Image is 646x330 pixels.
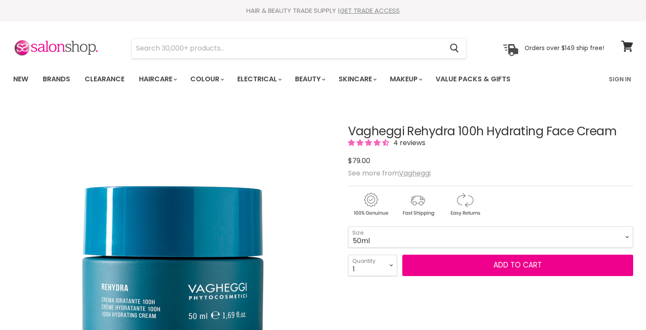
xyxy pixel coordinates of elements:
[340,6,400,15] a: GET TRADE ACCESS
[443,39,466,58] button: Search
[133,70,182,88] a: Haircare
[348,168,431,178] span: See more from
[525,44,604,52] p: Orders over $149 ship free!
[132,39,443,58] input: Search
[493,260,542,270] span: Add to cart
[36,70,77,88] a: Brands
[604,70,636,88] a: Sign In
[7,67,560,92] ul: Main menu
[184,70,229,88] a: Colour
[391,138,425,148] span: 4 reviews
[78,70,131,88] a: Clearance
[3,6,644,15] div: HAIR & BEAUTY TRADE SUPPLY |
[395,191,440,217] img: shipping.gif
[348,138,391,148] span: 4.25 stars
[348,191,393,217] img: genuine.gif
[3,67,644,92] nav: Main
[7,70,35,88] a: New
[442,191,487,217] img: returns.gif
[332,70,382,88] a: Skincare
[399,168,431,178] a: Vagheggi
[131,38,466,59] form: Product
[383,70,428,88] a: Makeup
[231,70,287,88] a: Electrical
[348,125,633,138] h1: Vagheggi Rehydra 100h Hydrating Face Cream
[603,290,637,321] iframe: Gorgias live chat messenger
[348,255,397,276] select: Quantity
[289,70,330,88] a: Beauty
[429,70,517,88] a: Value Packs & Gifts
[348,156,370,166] span: $79.00
[402,255,633,276] button: Add to cart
